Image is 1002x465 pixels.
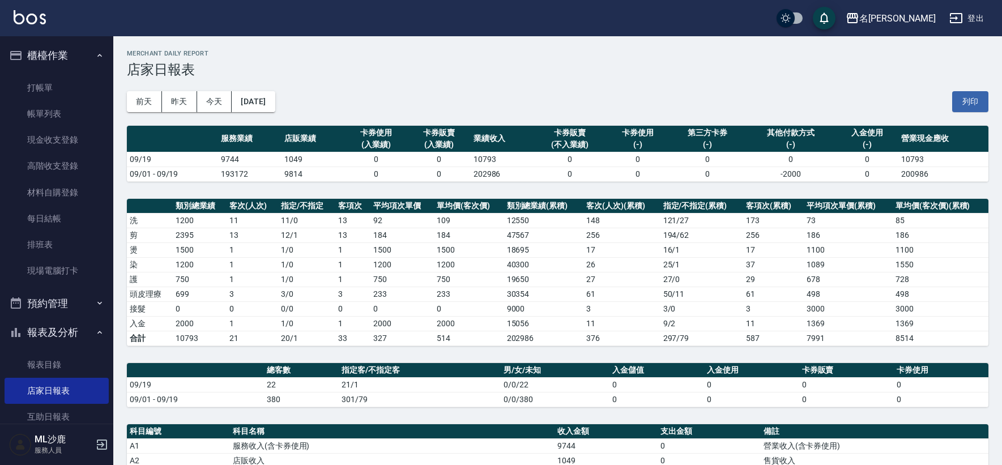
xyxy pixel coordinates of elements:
[471,126,534,152] th: 業績收入
[5,318,109,347] button: 報表及分析
[173,316,227,331] td: 2000
[761,438,988,453] td: 營業收入(含卡券使用)
[859,11,936,25] div: 名[PERSON_NAME]
[434,228,504,242] td: 184
[583,228,660,242] td: 256
[127,167,218,181] td: 09/01 - 09/19
[583,272,660,287] td: 27
[893,272,988,287] td: 728
[660,257,743,272] td: 25 / 1
[893,242,988,257] td: 1100
[335,301,370,316] td: 0
[127,424,230,439] th: 科目編號
[5,289,109,318] button: 預約管理
[127,126,988,182] table: a dense table
[434,272,504,287] td: 750
[335,257,370,272] td: 1
[761,424,988,439] th: 備註
[5,352,109,378] a: 報表目錄
[504,331,583,345] td: 202986
[434,287,504,301] td: 233
[407,167,470,181] td: 0
[407,152,470,167] td: 0
[504,301,583,316] td: 9000
[278,228,335,242] td: 12 / 1
[35,445,92,455] p: 服務人員
[370,316,434,331] td: 2000
[9,433,32,456] img: Person
[893,287,988,301] td: 498
[660,316,743,331] td: 9 / 2
[127,316,173,331] td: 入金
[838,127,896,139] div: 入金使用
[282,152,344,167] td: 1049
[660,199,743,214] th: 指定/不指定(累積)
[264,392,339,407] td: 380
[583,199,660,214] th: 客次(人次)(累積)
[434,242,504,257] td: 1500
[127,91,162,112] button: 前天
[841,7,940,30] button: 名[PERSON_NAME]
[173,287,227,301] td: 699
[804,272,893,287] td: 678
[344,167,407,181] td: 0
[282,167,344,181] td: 9814
[501,377,609,392] td: 0/0/22
[658,438,761,453] td: 0
[658,424,761,439] th: 支出金額
[555,424,658,439] th: 收入金額
[347,139,404,151] div: (入業績)
[127,377,264,392] td: 09/19
[127,152,218,167] td: 09/19
[5,180,109,206] a: 材料自購登錄
[227,213,278,228] td: 11
[743,242,804,257] td: 17
[743,228,804,242] td: 256
[227,287,278,301] td: 3
[583,257,660,272] td: 26
[335,228,370,242] td: 13
[227,257,278,272] td: 1
[609,392,704,407] td: 0
[434,257,504,272] td: 1200
[660,301,743,316] td: 3 / 0
[173,213,227,228] td: 1200
[804,331,893,345] td: 7991
[534,152,606,167] td: 0
[127,331,173,345] td: 合計
[669,152,745,167] td: 0
[606,152,669,167] td: 0
[583,213,660,228] td: 148
[264,377,339,392] td: 22
[804,213,893,228] td: 73
[370,287,434,301] td: 233
[173,199,227,214] th: 類別總業績
[227,242,278,257] td: 1
[339,377,501,392] td: 21/1
[799,363,894,378] th: 卡券販賣
[893,331,988,345] td: 8514
[278,199,335,214] th: 指定/不指定
[804,287,893,301] td: 498
[672,139,743,151] div: (-)
[278,257,335,272] td: 1 / 0
[743,213,804,228] td: 173
[127,257,173,272] td: 染
[173,331,227,345] td: 10793
[278,242,335,257] td: 1 / 0
[609,127,666,139] div: 卡券使用
[218,152,281,167] td: 9744
[218,167,281,181] td: 193172
[127,301,173,316] td: 接髮
[804,316,893,331] td: 1369
[370,213,434,228] td: 92
[370,199,434,214] th: 平均項次單價
[898,167,988,181] td: 200986
[173,272,227,287] td: 750
[5,258,109,284] a: 現場電腦打卡
[127,272,173,287] td: 護
[893,213,988,228] td: 85
[335,272,370,287] td: 1
[434,331,504,345] td: 514
[504,199,583,214] th: 類別總業績(累積)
